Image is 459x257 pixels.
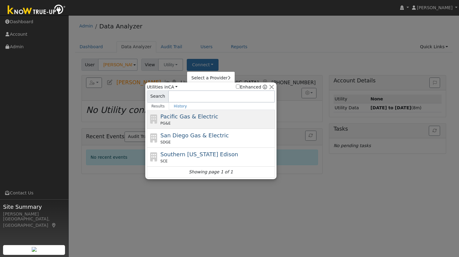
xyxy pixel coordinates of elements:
[5,3,69,17] img: Know True-Up
[263,85,267,89] a: Enhanced Providers
[236,84,261,90] label: Enhanced
[236,85,240,89] input: Enhanced
[168,85,178,89] a: CA
[51,223,57,228] a: Map
[161,113,218,120] span: Pacific Gas & Electric
[169,103,191,110] a: History
[161,151,238,157] span: Southern [US_STATE] Edison
[3,203,65,211] span: Site Summary
[236,84,267,90] span: Show enhanced providers
[3,216,65,229] div: [GEOGRAPHIC_DATA], [GEOGRAPHIC_DATA]
[161,139,171,145] span: SDGE
[161,158,168,164] span: SCE
[161,132,229,139] span: San Diego Gas & Electric
[147,103,169,110] a: Results
[417,5,453,10] span: [PERSON_NAME]
[147,84,178,90] span: Utilities in
[161,121,171,126] span: PG&E
[32,247,37,252] img: retrieve
[147,90,168,103] span: Search
[3,211,65,217] div: [PERSON_NAME]
[187,74,235,82] a: Select a Provider
[189,169,233,175] i: Showing page 1 of 1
